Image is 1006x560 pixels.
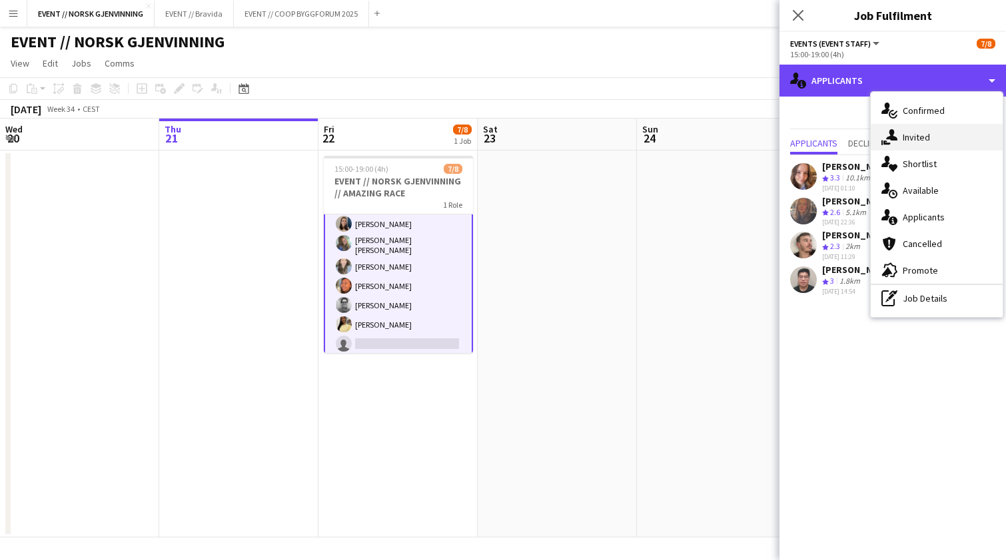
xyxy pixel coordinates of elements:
span: 1 Role [443,200,462,210]
span: 20 [3,131,23,146]
span: Edit [43,57,58,69]
app-job-card: 15:00-19:00 (4h)7/8EVENT // NORSK GJENVINNING // AMAZING RACE1 RoleEvents (Event Staff)14I5A7/815... [324,156,473,353]
h3: EVENT // NORSK GJENVINNING // AMAZING RACE [324,175,473,199]
span: Thu [165,123,181,135]
div: 5.1km [843,207,869,218]
app-card-role: Events (Event Staff)14I5A7/815:00-19:00 (4h)[PERSON_NAME][PERSON_NAME][PERSON_NAME] [PERSON_NAME]... [324,171,473,358]
span: 2.3 [830,241,840,251]
span: 3.3 [830,172,840,182]
div: Applicants [779,65,1006,97]
div: [PERSON_NAME] [822,160,893,172]
span: Wed [5,123,23,135]
span: 23 [481,131,498,146]
span: 21 [163,131,181,146]
span: 15:00-19:00 (4h) [334,164,388,174]
span: Week 34 [44,104,77,114]
span: Comms [105,57,135,69]
button: EVENT // NORSK GJENVINNING [27,1,155,27]
div: Available [871,177,1003,204]
span: Sun [642,123,658,135]
div: Shortlist [871,150,1003,177]
span: 7/8 [977,39,995,49]
a: View [5,55,35,72]
div: [PERSON_NAME] [822,195,893,207]
div: Promote [871,257,1003,284]
h3: Job Fulfilment [779,7,1006,24]
span: Declined [848,139,885,148]
span: Events (Event Staff) [790,39,871,49]
div: Applicants [871,204,1003,230]
span: Jobs [71,57,91,69]
a: Edit [37,55,63,72]
div: 10.1km [843,172,873,184]
div: [PERSON_NAME] [822,229,893,241]
div: 2km [843,241,863,252]
div: [DATE] 01:10 [822,184,893,192]
div: [DATE] [11,103,41,116]
a: Comms [99,55,140,72]
span: Fri [324,123,334,135]
div: [DATE] 14:54 [822,287,893,296]
div: 1.8km [837,276,863,287]
div: [PERSON_NAME] [822,264,893,276]
span: 2.6 [830,207,840,217]
div: CEST [83,104,100,114]
span: 7/8 [444,164,462,174]
div: [DATE] 11:29 [822,252,893,261]
button: Events (Event Staff) [790,39,881,49]
span: Sat [483,123,498,135]
div: Job Details [871,285,1003,312]
div: Confirmed [871,97,1003,124]
button: EVENT // COOP BYGGFORUM 2025 [234,1,369,27]
span: 3 [830,276,834,286]
div: [DATE] 22:36 [822,218,893,226]
a: Jobs [66,55,97,72]
span: Applicants [790,139,837,148]
div: 15:00-19:00 (4h) [790,49,995,59]
h1: EVENT // NORSK GJENVINNING [11,32,225,52]
div: 1 Job [454,136,471,146]
span: 22 [322,131,334,146]
div: Invited [871,124,1003,150]
span: View [11,57,29,69]
button: EVENT // Bravida [155,1,234,27]
span: 24 [640,131,658,146]
span: 7/8 [453,125,472,135]
div: Cancelled [871,230,1003,257]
